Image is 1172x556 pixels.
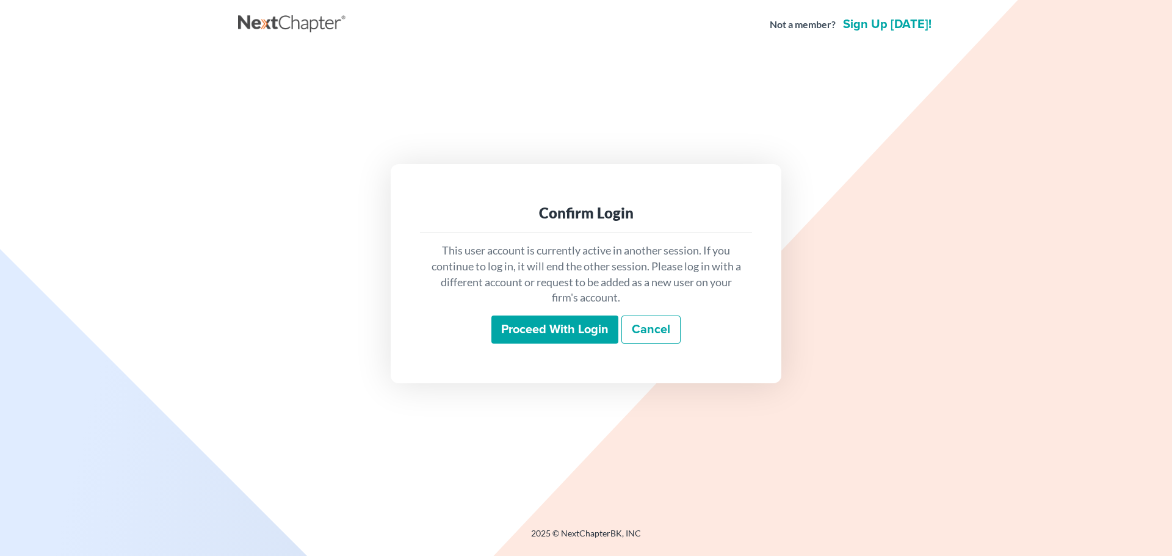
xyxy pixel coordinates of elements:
[491,316,618,344] input: Proceed with login
[430,203,742,223] div: Confirm Login
[841,18,934,31] a: Sign up [DATE]!
[238,527,934,549] div: 2025 © NextChapterBK, INC
[621,316,681,344] a: Cancel
[770,18,836,32] strong: Not a member?
[430,243,742,306] p: This user account is currently active in another session. If you continue to log in, it will end ...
